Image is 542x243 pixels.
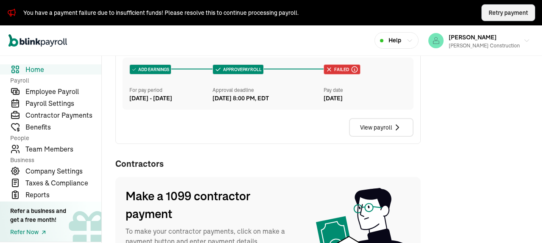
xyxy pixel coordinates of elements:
div: [DATE] - [DATE] [129,94,212,103]
div: Pay date [324,86,407,94]
button: Help [374,32,419,49]
iframe: To enrich screen reader interactions, please activate Accessibility in Grammarly extension settings [500,202,542,243]
span: Retry payment [489,8,528,17]
span: Reports [25,190,101,200]
span: People [10,134,96,142]
div: [PERSON_NAME] Construction [449,42,520,50]
span: Business [10,156,96,164]
span: Contractor Payments [25,110,101,120]
span: APPROVE PAYROLL [221,66,262,73]
span: Team Members [25,144,101,154]
div: For pay period [129,86,212,94]
span: Payroll [10,76,96,85]
span: Home [25,64,101,75]
span: Failed [332,66,349,73]
button: Retry payment [481,4,535,21]
div: [DATE] [324,94,407,103]
button: [PERSON_NAME][PERSON_NAME] Construction [425,30,534,51]
div: ADD EARNINGS [130,65,171,74]
span: Taxes & Compliance [25,178,101,188]
div: Refer a business and get a free month! [10,207,66,224]
span: Make a 1099 contractor payment [126,187,295,223]
span: Payroll Settings [25,98,101,108]
div: [DATE] 8:00 PM, EDT [212,94,269,103]
span: Company Settings [25,166,101,176]
span: Employee Payroll [25,86,101,97]
a: Refer Now [10,228,66,237]
div: View payroll [360,122,402,133]
div: Chat Widget [500,202,542,243]
div: Approval deadline [212,86,320,94]
span: Benefits [25,122,101,132]
button: View payroll [349,118,413,137]
span: [PERSON_NAME] [449,33,497,41]
span: Contractors [115,157,421,170]
span: Help [388,36,401,45]
div: You have a payment failure due to insufficient funds! Please resolve this to continue processing ... [23,8,299,17]
nav: Global [8,28,67,53]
